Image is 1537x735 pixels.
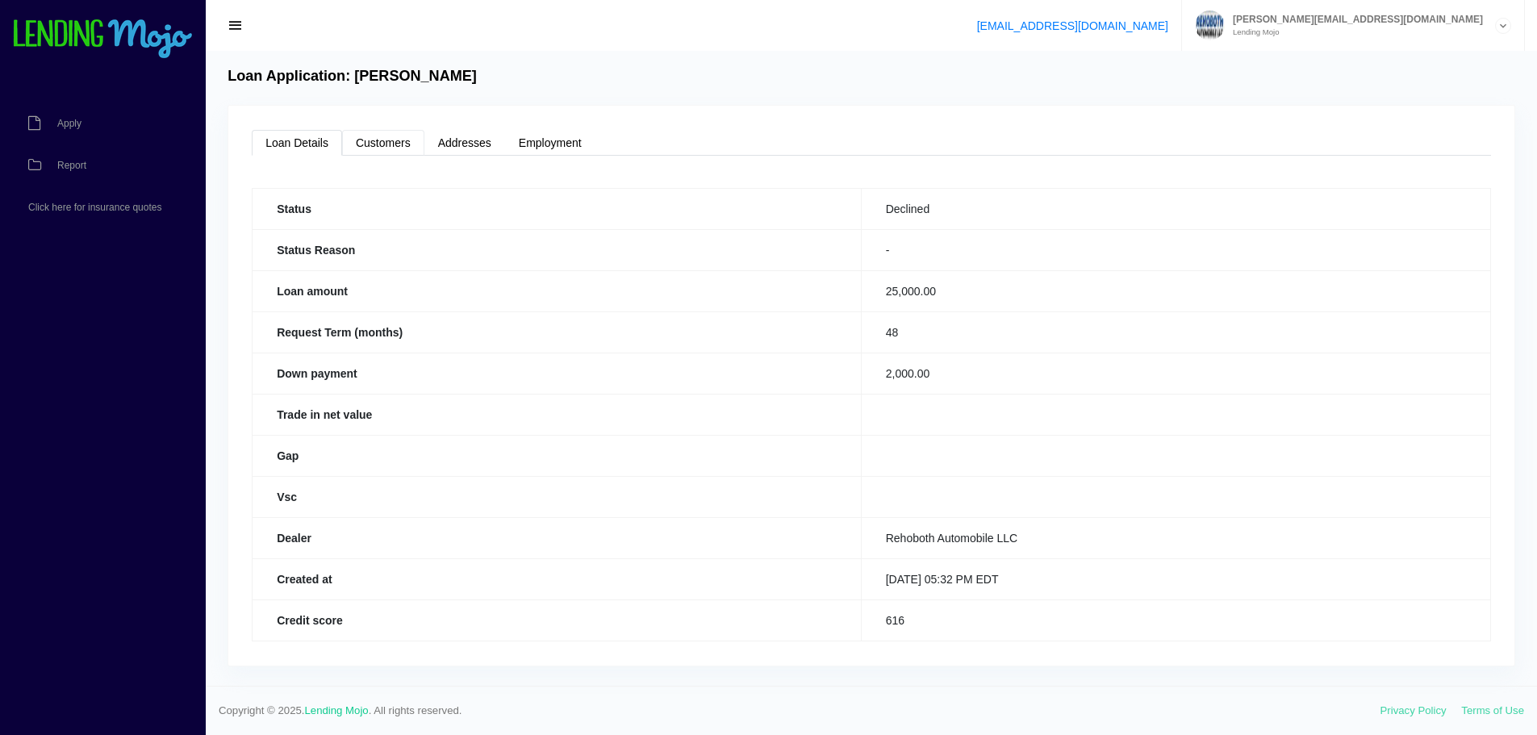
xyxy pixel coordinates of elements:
[12,19,194,60] img: logo-small.png
[57,161,86,170] span: Report
[1380,704,1447,716] a: Privacy Policy
[861,229,1490,270] td: -
[861,311,1490,353] td: 48
[253,558,862,599] th: Created at
[253,394,862,435] th: Trade in net value
[253,599,862,641] th: Credit score
[253,435,862,476] th: Gap
[253,353,862,394] th: Down payment
[1225,28,1483,36] small: Lending Mojo
[253,188,862,229] th: Status
[861,558,1490,599] td: [DATE] 05:32 PM EDT
[1195,10,1225,40] img: Profile image
[861,270,1490,311] td: 25,000.00
[861,188,1490,229] td: Declined
[1225,15,1483,24] span: [PERSON_NAME][EMAIL_ADDRESS][DOMAIN_NAME]
[228,68,477,86] h4: Loan Application: [PERSON_NAME]
[305,704,369,716] a: Lending Mojo
[861,599,1490,641] td: 616
[252,130,342,156] a: Loan Details
[253,476,862,517] th: Vsc
[977,19,1168,32] a: [EMAIL_ADDRESS][DOMAIN_NAME]
[342,130,424,156] a: Customers
[253,517,862,558] th: Dealer
[253,311,862,353] th: Request Term (months)
[28,203,161,212] span: Click here for insurance quotes
[57,119,81,128] span: Apply
[505,130,595,156] a: Employment
[1461,704,1524,716] a: Terms of Use
[219,703,1380,719] span: Copyright © 2025. . All rights reserved.
[861,353,1490,394] td: 2,000.00
[253,229,862,270] th: Status Reason
[861,517,1490,558] td: Rehoboth Automobile LLC
[253,270,862,311] th: Loan amount
[424,130,505,156] a: Addresses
